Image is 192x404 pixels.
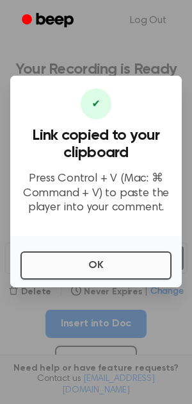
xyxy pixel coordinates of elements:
[13,8,85,33] a: Beep
[20,251,172,280] button: OK
[81,88,111,119] div: ✔
[117,5,179,36] a: Log Out
[20,172,172,215] p: Press Control + V (Mac: ⌘ Command + V) to paste the player into your comment.
[20,127,172,162] h3: Link copied to your clipboard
